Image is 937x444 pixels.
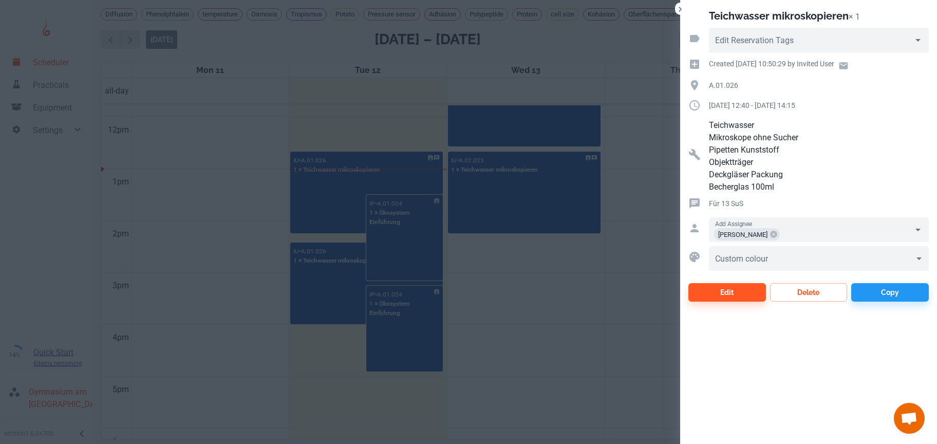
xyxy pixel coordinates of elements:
[849,12,860,22] p: × 1
[911,33,925,47] button: Open
[675,4,685,14] button: Close
[709,144,929,156] p: Pipetten Kunststoff
[709,246,929,271] div: ​
[714,228,780,240] div: [PERSON_NAME]
[688,283,766,302] button: Edit
[911,223,925,237] button: Open
[688,149,701,161] svg: Resources
[709,132,929,144] p: Mikroskope ohne Sucher
[688,222,701,234] svg: Assigned to
[709,80,929,91] p: A.01.026
[688,79,701,91] svg: Location
[688,32,701,45] svg: Reservation tags
[709,119,929,132] p: Teichwasser
[715,219,752,228] label: Add Assignee
[688,58,701,70] svg: Creation time
[709,58,834,69] p: Created [DATE] 10:50:29 by Invited User
[709,169,929,181] p: Deckgläser Packung
[709,181,929,193] p: Becherglas 100ml
[709,10,849,22] h2: Teichwasser mikroskopieren
[688,251,701,263] svg: Custom colour
[709,198,929,209] p: Für 13 SuS
[834,57,853,75] a: Email user
[709,156,929,169] p: Objektträger
[688,197,701,210] svg: Reservation comment
[770,283,848,302] button: Delete
[894,403,925,434] a: Chat öffnen
[851,283,929,302] button: Copy
[714,229,772,240] span: [PERSON_NAME]
[709,100,929,111] p: [DATE] 12:40 - [DATE] 14:15
[688,99,701,112] svg: Duration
